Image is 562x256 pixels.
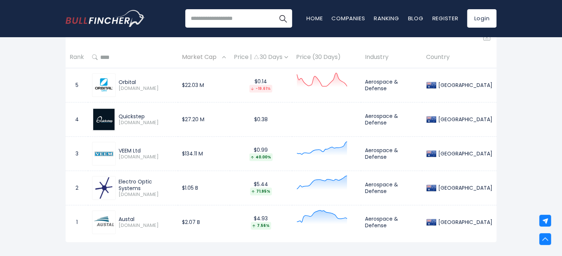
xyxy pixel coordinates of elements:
td: $1.05 B [178,171,230,205]
div: 71.95% [250,187,272,195]
div: $4.93 [234,215,288,229]
img: Bullfincher logo [66,10,145,27]
td: Aerospace & Defense [361,171,422,205]
div: -19.61% [249,85,272,92]
td: 1 [66,205,88,239]
td: 2 [66,171,88,205]
div: 7.56% [251,222,271,229]
div: [GEOGRAPHIC_DATA] [436,82,492,88]
img: OEC.AX.png [93,74,115,96]
a: Home [306,14,323,22]
td: Aerospace & Defense [361,102,422,137]
span: [DOMAIN_NAME] [119,85,174,92]
span: [DOMAIN_NAME] [119,120,174,126]
a: Register [432,14,458,22]
td: Aerospace & Defense [361,205,422,239]
img: EOS.AX.png [95,177,112,199]
span: [DOMAIN_NAME] [119,192,174,198]
div: [GEOGRAPHIC_DATA] [436,116,492,123]
td: $134.11 M [178,137,230,171]
img: VEE.AX.png [93,143,115,164]
a: Blog [408,14,423,22]
div: [GEOGRAPHIC_DATA] [436,219,492,225]
th: Rank [66,46,88,68]
div: [GEOGRAPHIC_DATA] [436,185,492,191]
span: [DOMAIN_NAME] [119,154,174,160]
div: $0.14 [234,78,288,92]
button: Search [274,9,292,28]
th: Price (30 Days) [292,46,361,68]
div: 40.00% [249,153,273,161]
td: $22.03 M [178,68,230,102]
td: 4 [66,102,88,137]
div: Orbital [119,79,174,85]
div: Price | 30 Days [234,53,288,61]
div: Austal [119,216,174,222]
span: [DOMAIN_NAME] [119,222,174,229]
td: $27.20 M [178,102,230,137]
th: Industry [361,46,422,68]
img: ASB.AX.png [93,211,115,233]
div: Quickstep [119,113,174,120]
td: 5 [66,68,88,102]
a: Login [467,9,496,28]
td: Aerospace & Defense [361,137,422,171]
div: [GEOGRAPHIC_DATA] [436,150,492,157]
div: Electro Optic Systems [119,178,174,192]
div: $0.38 [234,116,288,123]
img: QHL.AX.jpeg [93,109,115,130]
a: Go to homepage [66,10,145,27]
td: 3 [66,137,88,171]
a: Ranking [374,14,399,22]
div: $0.99 [234,147,288,161]
a: Companies [331,14,365,22]
th: Country [422,46,496,68]
span: Market Cap [182,52,220,63]
td: $2.07 B [178,205,230,239]
td: Aerospace & Defense [361,68,422,102]
div: VEEM Ltd [119,147,174,154]
div: $5.44 [234,181,288,195]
